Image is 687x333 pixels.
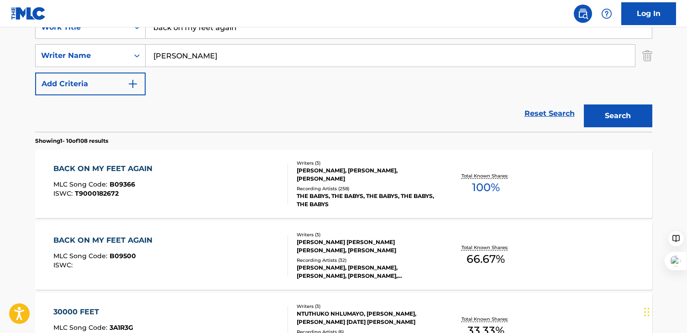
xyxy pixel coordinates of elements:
span: MLC Song Code : [53,180,110,188]
p: Total Known Shares: [461,172,510,179]
img: search [577,8,588,19]
p: Showing 1 - 10 of 108 results [35,137,108,145]
div: [PERSON_NAME] [PERSON_NAME] [PERSON_NAME], [PERSON_NAME] [297,238,435,255]
span: B09500 [110,252,136,260]
div: Recording Artists ( 258 ) [297,185,435,192]
div: Writer Name [41,50,123,61]
span: MLC Song Code : [53,323,110,332]
div: 30000 FEET [53,307,133,317]
img: Delete Criterion [642,44,652,67]
img: MLC Logo [11,7,46,20]
a: Log In [621,2,676,25]
div: THE BABYS, THE BABYS, THE BABYS, THE BABYS, THE BABYS [297,192,435,208]
div: Writers ( 3 ) [297,231,435,238]
span: T9000182672 [75,189,119,198]
div: Writers ( 3 ) [297,160,435,166]
div: NTUTHUKO NHLUMAYO, [PERSON_NAME], [PERSON_NAME] [DATE] [PERSON_NAME] [297,310,435,326]
span: MLC Song Code : [53,252,110,260]
a: Public Search [574,5,592,23]
span: B09366 [110,180,135,188]
div: Writers ( 3 ) [297,303,435,310]
div: Drag [644,298,650,326]
button: Search [584,104,652,127]
div: [PERSON_NAME], [PERSON_NAME], [PERSON_NAME] [297,166,435,183]
a: Reset Search [520,104,579,124]
span: 3A1R3G [110,323,133,332]
div: BACK ON MY FEET AGAIN [53,163,157,174]
a: BACK ON MY FEET AGAINMLC Song Code:B09366ISWC:T9000182672Writers (3)[PERSON_NAME], [PERSON_NAME],... [35,150,652,218]
div: Recording Artists ( 32 ) [297,257,435,264]
span: 66.67 % [467,251,505,267]
form: Search Form [35,16,652,132]
p: Total Known Shares: [461,244,510,251]
a: BACK ON MY FEET AGAINMLC Song Code:B09500ISWC:Writers (3)[PERSON_NAME] [PERSON_NAME] [PERSON_NAME... [35,221,652,290]
img: 9d2ae6d4665cec9f34b9.svg [127,78,138,89]
iframe: Chat Widget [641,289,687,333]
div: BACK ON MY FEET AGAIN [53,235,157,246]
span: ISWC : [53,189,75,198]
div: [PERSON_NAME], [PERSON_NAME], [PERSON_NAME], [PERSON_NAME], [PERSON_NAME] [297,264,435,280]
p: Total Known Shares: [461,316,510,323]
img: help [601,8,612,19]
span: 100 % [472,179,500,196]
div: Work Title [41,22,123,33]
div: Help [598,5,616,23]
span: ISWC : [53,261,75,269]
button: Add Criteria [35,73,146,95]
